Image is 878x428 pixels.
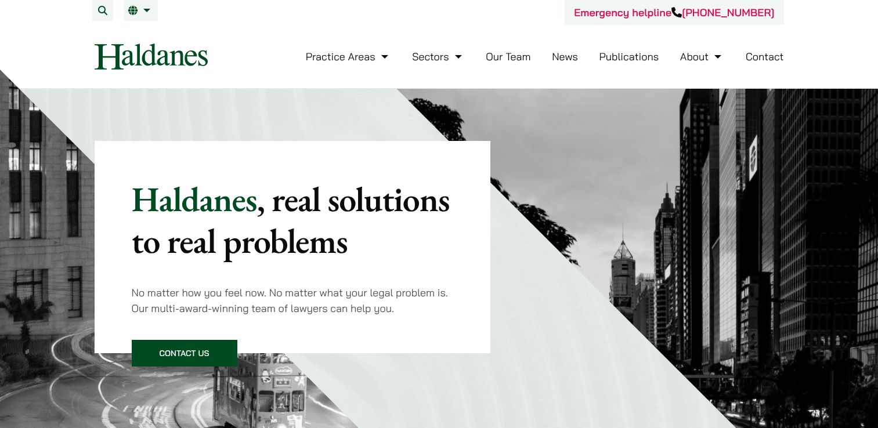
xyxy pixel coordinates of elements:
a: Contact Us [132,340,237,367]
a: Emergency helpline[PHONE_NUMBER] [574,6,774,19]
mark: , real solutions to real problems [132,176,450,263]
a: EN [128,6,153,15]
a: News [552,50,578,63]
a: About [680,50,724,63]
a: Publications [599,50,659,63]
img: Logo of Haldanes [95,43,208,70]
a: Practice Areas [306,50,391,63]
p: Haldanes [132,178,454,262]
a: Our Team [486,50,530,63]
p: No matter how you feel now. No matter what your legal problem is. Our multi-award-winning team of... [132,285,454,316]
a: Contact [746,50,784,63]
a: Sectors [412,50,464,63]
